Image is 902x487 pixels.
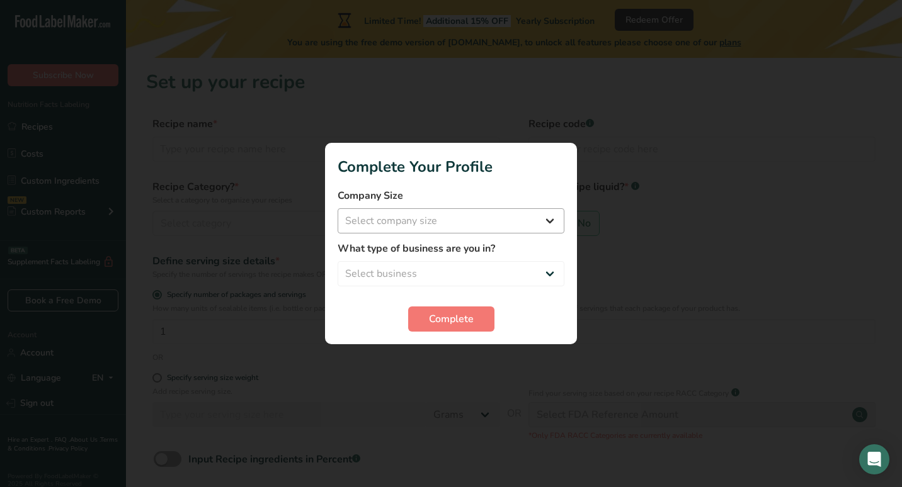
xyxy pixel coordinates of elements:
[408,306,494,332] button: Complete
[338,188,564,203] label: Company Size
[429,311,474,327] span: Complete
[338,241,564,256] label: What type of business are you in?
[859,444,889,474] div: Open Intercom Messenger
[338,155,564,178] h1: Complete Your Profile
